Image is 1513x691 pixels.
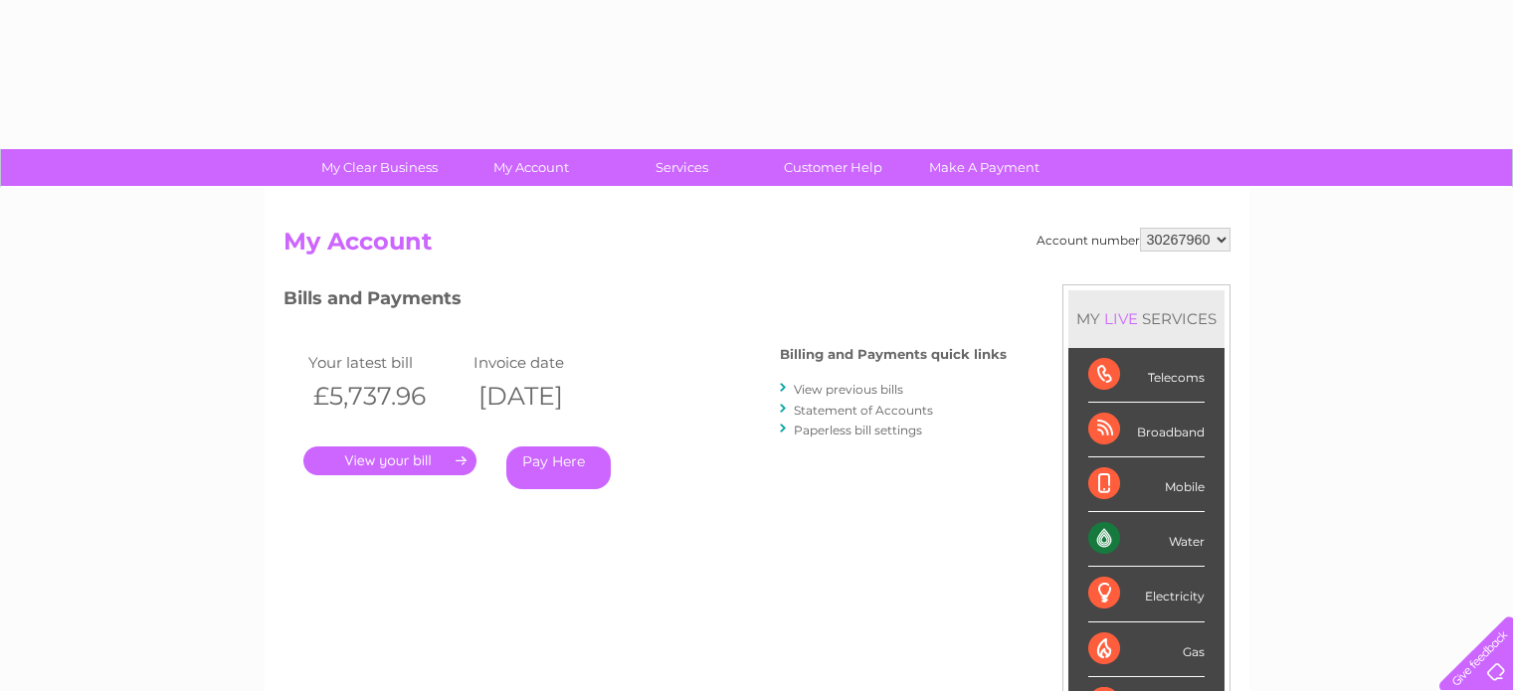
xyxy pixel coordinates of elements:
[1088,457,1205,512] div: Mobile
[303,349,469,376] td: Your latest bill
[506,446,611,489] a: Pay Here
[449,149,613,186] a: My Account
[1088,403,1205,457] div: Broadband
[284,284,1007,319] h3: Bills and Payments
[794,382,903,397] a: View previous bills
[1088,622,1205,677] div: Gas
[1088,567,1205,621] div: Electricity
[284,228,1230,265] h2: My Account
[1088,512,1205,567] div: Water
[902,149,1066,186] a: Make A Payment
[469,376,634,417] th: [DATE]
[1088,348,1205,403] div: Telecoms
[1068,290,1225,347] div: MY SERVICES
[600,149,764,186] a: Services
[751,149,915,186] a: Customer Help
[303,376,469,417] th: £5,737.96
[1037,228,1230,252] div: Account number
[1100,309,1142,328] div: LIVE
[469,349,634,376] td: Invoice date
[780,347,1007,362] h4: Billing and Payments quick links
[297,149,462,186] a: My Clear Business
[303,446,476,475] a: .
[794,403,933,418] a: Statement of Accounts
[794,423,922,437] a: Paperless bill settings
